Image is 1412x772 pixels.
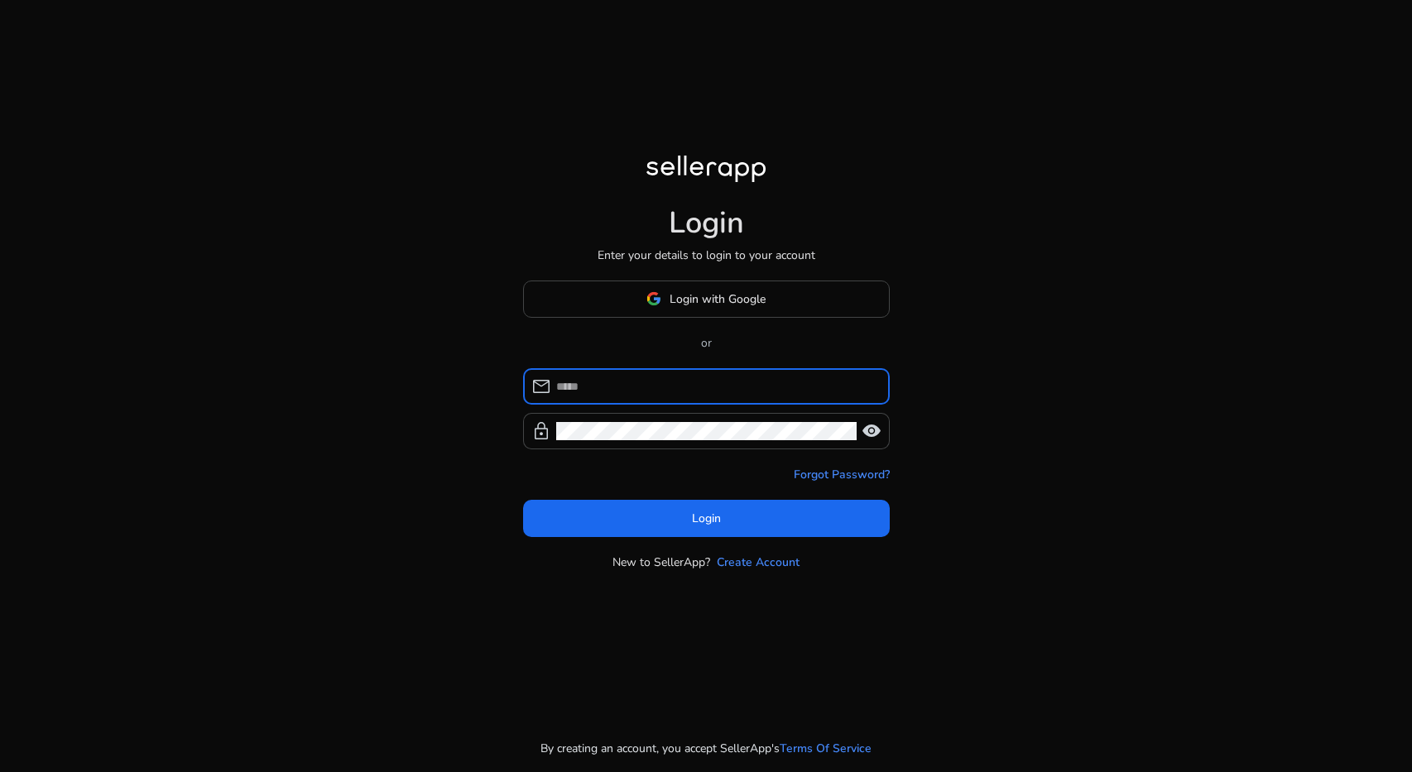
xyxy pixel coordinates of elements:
a: Create Account [717,554,800,571]
span: mail [531,376,551,396]
button: Login with Google [523,281,890,318]
p: or [523,334,890,352]
span: lock [531,421,551,441]
button: Login [523,500,890,537]
p: Enter your details to login to your account [598,247,815,264]
span: Login with Google [670,290,766,308]
p: New to SellerApp? [612,554,710,571]
a: Terms Of Service [780,740,872,757]
h1: Login [669,205,744,241]
img: google-logo.svg [646,291,661,306]
span: Login [692,510,721,527]
span: visibility [862,421,881,441]
a: Forgot Password? [794,466,890,483]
